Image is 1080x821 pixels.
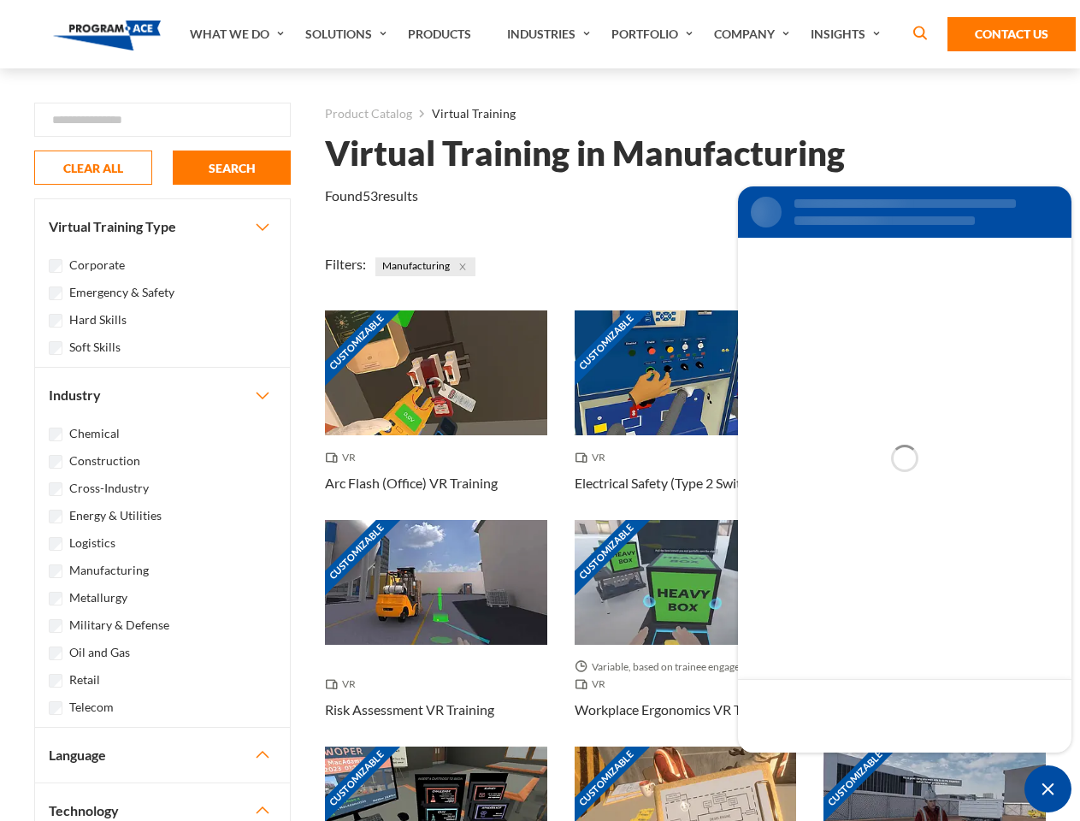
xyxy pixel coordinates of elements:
[575,520,797,747] a: Customizable Thumbnail - Workplace Ergonomics VR Training Variable, based on trainee engagement w...
[49,537,62,551] input: Logistics
[453,257,472,276] button: Close
[325,256,366,272] span: Filters:
[49,314,62,328] input: Hard Skills
[325,186,418,206] p: Found results
[49,341,62,355] input: Soft Skills
[49,428,62,441] input: Chemical
[49,482,62,496] input: Cross-Industry
[325,700,494,720] h3: Risk Assessment VR Training
[325,103,1046,125] nav: breadcrumb
[1024,765,1071,812] div: Chat Widget
[69,338,121,357] label: Soft Skills
[53,21,162,50] img: Program-Ace
[325,520,547,747] a: Customizable Thumbnail - Risk Assessment VR Training VR Risk Assessment VR Training
[325,473,498,493] h3: Arc Flash (Office) VR Training
[49,619,62,633] input: Military & Defense
[325,139,845,168] h1: Virtual Training in Manufacturing
[325,310,547,520] a: Customizable Thumbnail - Arc Flash (Office) VR Training VR Arc Flash (Office) VR Training
[35,368,290,422] button: Industry
[325,676,363,693] span: VR
[49,286,62,300] input: Emergency & Safety
[575,473,797,493] h3: Electrical Safety (Type 2 Switchgear) VR Training
[575,449,612,466] span: VR
[34,151,152,185] button: CLEAR ALL
[575,659,797,676] span: Variable, based on trainee engagement with exercises.
[575,310,797,520] a: Customizable Thumbnail - Electrical Safety (Type 2 Switchgear) VR Training VR Electrical Safety (...
[49,564,62,578] input: Manufacturing
[69,310,127,329] label: Hard Skills
[734,182,1076,757] iframe: SalesIQ Chat Window
[69,670,100,689] label: Retail
[69,616,169,635] label: Military & Defense
[325,103,412,125] a: Product Catalog
[49,510,62,523] input: Energy & Utilities
[35,199,290,254] button: Virtual Training Type
[35,728,290,783] button: Language
[412,103,516,125] li: Virtual Training
[49,259,62,273] input: Corporate
[49,701,62,715] input: Telecom
[69,698,114,717] label: Telecom
[575,700,782,720] h3: Workplace Ergonomics VR Training
[69,479,149,498] label: Cross-Industry
[49,455,62,469] input: Construction
[69,588,127,607] label: Metallurgy
[375,257,475,276] span: Manufacturing
[69,506,162,525] label: Energy & Utilities
[49,592,62,605] input: Metallurgy
[325,449,363,466] span: VR
[49,674,62,688] input: Retail
[575,676,612,693] span: VR
[69,643,130,662] label: Oil and Gas
[69,424,120,443] label: Chemical
[69,534,115,552] label: Logistics
[49,647,62,660] input: Oil and Gas
[1024,765,1071,812] span: Minimize live chat window
[69,561,149,580] label: Manufacturing
[363,187,378,204] em: 53
[69,256,125,275] label: Corporate
[69,452,140,470] label: Construction
[947,17,1076,51] a: Contact Us
[69,283,174,302] label: Emergency & Safety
